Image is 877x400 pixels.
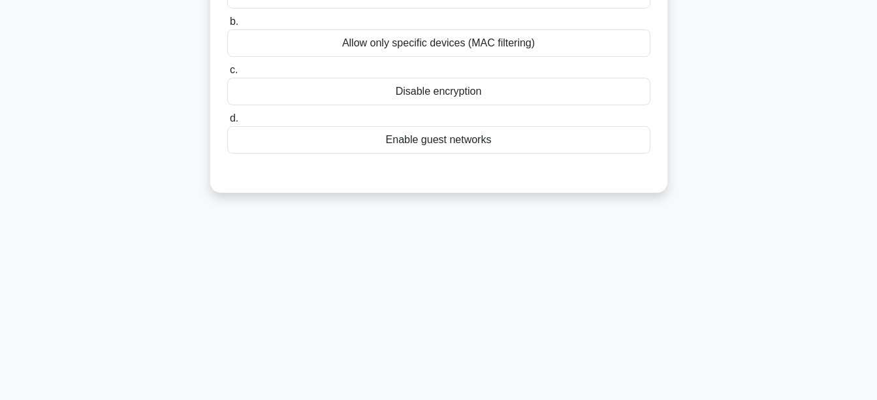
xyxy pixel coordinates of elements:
[230,64,238,75] span: c.
[230,16,238,27] span: b.
[227,29,650,57] div: Allow only specific devices (MAC filtering)
[227,126,650,154] div: Enable guest networks
[227,78,650,105] div: Disable encryption
[230,112,238,124] span: d.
